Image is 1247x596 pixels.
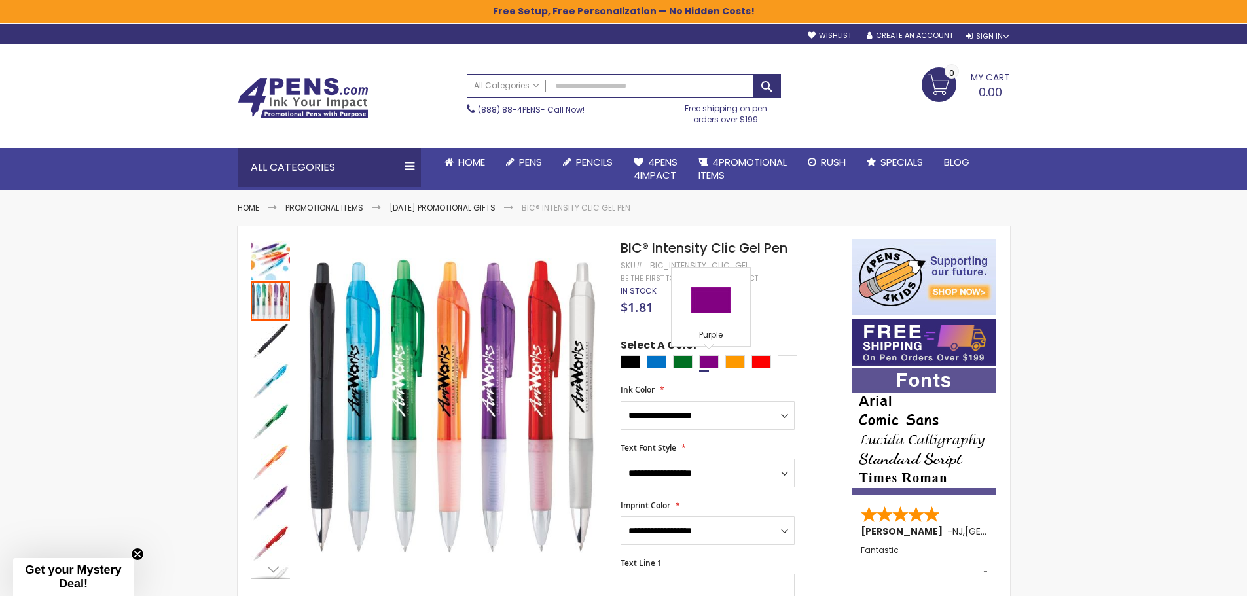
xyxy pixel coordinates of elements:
div: Availability [621,286,657,296]
div: BIC® Intensity Clic Gel Pen [251,361,291,402]
span: 4Pens 4impact [634,155,678,182]
a: Be the first to review this product [621,273,758,283]
a: Home [434,148,496,177]
a: Wishlist [808,31,852,41]
div: Next [251,559,290,579]
span: Text Line 1 [621,557,662,569]
a: 0.00 0 [922,67,1010,100]
img: Free shipping on orders over $199 [852,319,996,366]
a: Home [238,202,259,213]
img: BIC® Intensity Clic Gel Pen [251,444,290,483]
div: BIC® Intensity Clic Gel Pen [251,483,291,523]
div: Fantastic [861,546,988,574]
span: Rush [821,155,846,169]
span: Pens [519,155,542,169]
span: Select A Color [621,338,698,356]
span: Imprint Color [621,500,670,511]
span: Pencils [576,155,613,169]
img: BIC® Intensity Clic Gel Pen [251,322,290,361]
div: BIC® Intensity Clic Gel Pen [251,239,291,280]
span: Home [458,155,485,169]
div: Get your Mystery Deal!Close teaser [13,558,134,596]
a: Pencils [552,148,623,177]
a: Specials [856,148,933,177]
span: BIC® Intensity Clic Gel Pen [621,239,787,257]
div: Free shipping on pen orders over $199 [671,98,781,124]
span: In stock [621,285,657,296]
img: font-personalization-examples [852,368,996,495]
img: 4Pens Custom Pens and Promotional Products [238,77,369,119]
span: Specials [880,155,923,169]
div: BIC® Intensity Clic Gel Pen [251,402,291,442]
div: Purple [675,330,747,343]
img: BIC® Intensity Clic Gel Pen [304,258,603,557]
span: Text Font Style [621,442,676,453]
div: BIC® Intensity Clic Gel Pen [251,523,291,564]
div: Sign In [966,31,1009,41]
div: BIC® Intensity Clic Gel Pen [251,280,291,321]
img: BIC® Intensity Clic Gel Pen [251,362,290,402]
span: - Call Now! [478,104,585,115]
img: BIC® Intensity Clic Gel Pen [251,403,290,442]
div: Red [751,355,771,368]
button: Close teaser [131,548,144,561]
span: 0 [949,67,954,79]
img: BIC® Intensity Clic Gel Pen [251,241,290,280]
a: Pens [496,148,552,177]
img: BIC® Intensity Clic Gel Pen [251,484,290,523]
span: Blog [944,155,969,169]
span: Ink Color [621,384,655,395]
a: 4PROMOTIONALITEMS [688,148,797,190]
span: - , [947,525,1061,538]
div: Black [621,355,640,368]
span: 4PROMOTIONAL ITEMS [698,155,787,182]
a: 4Pens4impact [623,148,688,190]
div: Orange [725,355,745,368]
div: BIC® Intensity Clic Gel Pen [251,321,291,361]
a: Promotional Items [285,202,363,213]
a: [DATE] Promotional Gifts [389,202,496,213]
span: [PERSON_NAME] [861,525,947,538]
div: bic_intensity_clic_gel [650,260,749,271]
a: Blog [933,148,980,177]
div: All Categories [238,148,421,187]
a: Create an Account [867,31,953,41]
a: Rush [797,148,856,177]
span: $1.81 [621,298,653,316]
img: BIC® Intensity Clic Gel Pen [251,525,290,564]
div: White [778,355,797,368]
strong: SKU [621,260,645,271]
li: BIC® Intensity Clic Gel Pen [522,203,630,213]
span: 0.00 [979,84,1002,100]
div: BIC® Intensity Clic Gel Pen [251,442,291,483]
span: All Categories [474,80,539,91]
div: Green [673,355,693,368]
a: All Categories [467,75,546,96]
a: (888) 88-4PENS [478,104,541,115]
img: 4pens 4 kids [852,239,996,315]
span: Get your Mystery Deal! [25,563,121,590]
div: Purple [699,355,719,368]
div: Blue Light [647,355,666,368]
